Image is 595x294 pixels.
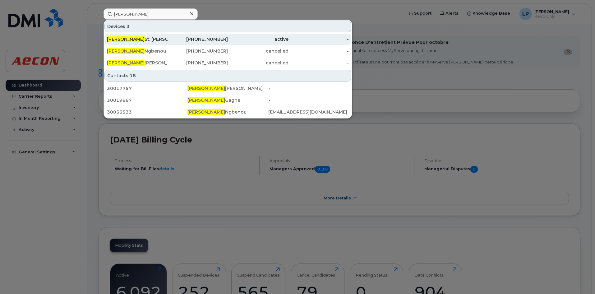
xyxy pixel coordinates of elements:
[107,60,168,66] div: [PERSON_NAME]
[187,85,268,91] div: [PERSON_NAME]
[127,23,130,30] span: 3
[168,60,228,66] div: [PHONE_NUMBER]
[104,83,351,94] a: 30017757[PERSON_NAME][PERSON_NAME]-
[104,21,351,32] div: Devices
[107,48,168,54] div: Ngbenou
[130,72,136,79] span: 18
[228,36,288,42] div: active
[168,36,228,42] div: [PHONE_NUMBER]
[268,109,349,115] div: [EMAIL_ADDRESS][DOMAIN_NAME]
[107,48,145,54] span: [PERSON_NAME]
[187,97,268,103] div: Gagne
[288,60,349,66] div: -
[268,85,349,91] div: -
[104,45,351,57] a: [PERSON_NAME]Ngbenou[PHONE_NUMBER]cancelled-
[187,86,225,91] span: [PERSON_NAME]
[104,106,351,118] a: 30053533[PERSON_NAME]Ngbenou[EMAIL_ADDRESS][DOMAIN_NAME]
[288,48,349,54] div: -
[107,109,187,115] div: 30053533
[228,60,288,66] div: cancelled
[187,109,268,115] div: Ngbenou
[107,36,168,42] div: St. [PERSON_NAME]
[107,85,187,91] div: 30017757
[107,60,145,66] span: [PERSON_NAME]
[104,70,351,82] div: Contacts
[228,48,288,54] div: cancelled
[104,34,351,45] a: [PERSON_NAME]St. [PERSON_NAME][PHONE_NUMBER]active-
[288,36,349,42] div: -
[168,48,228,54] div: [PHONE_NUMBER]
[268,97,349,103] div: -
[187,109,225,115] span: [PERSON_NAME]
[107,36,145,42] span: [PERSON_NAME]
[107,97,187,103] div: 30019887
[104,95,351,106] a: 30019887[PERSON_NAME]Gagne-
[187,97,225,103] span: [PERSON_NAME]
[104,57,351,68] a: [PERSON_NAME][PERSON_NAME][PHONE_NUMBER]cancelled-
